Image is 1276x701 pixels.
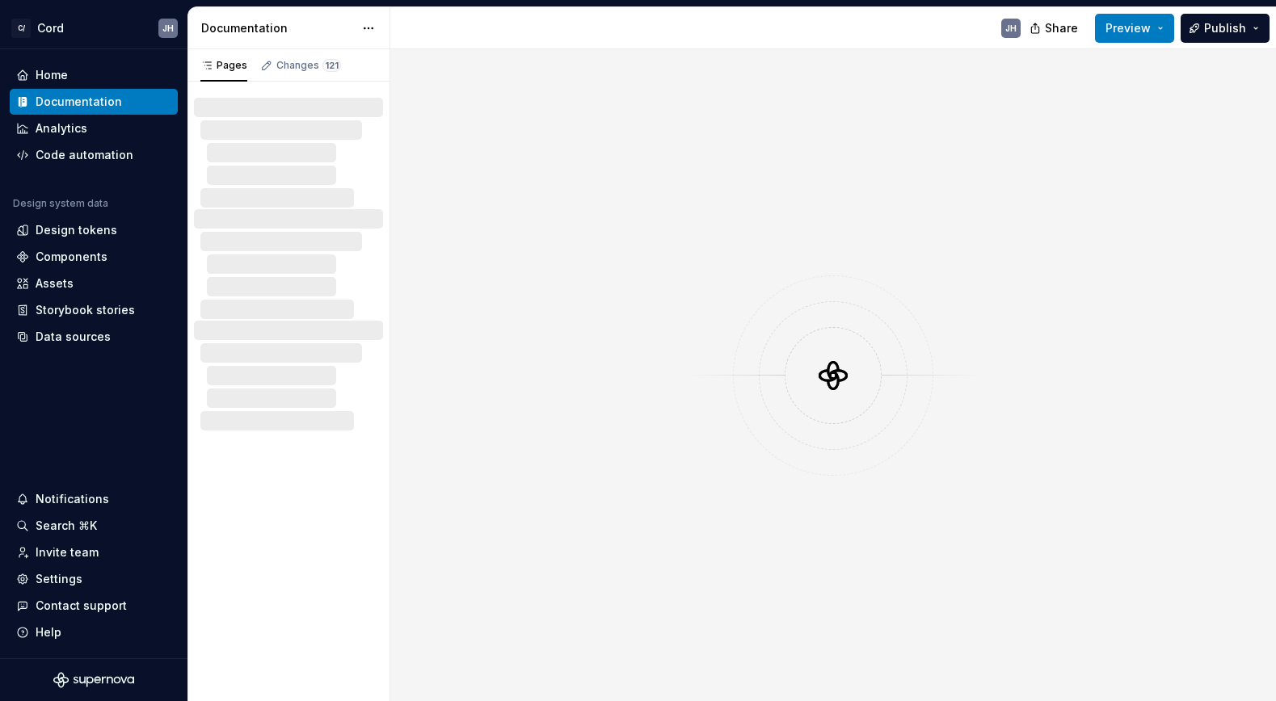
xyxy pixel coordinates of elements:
div: JH [1005,22,1017,35]
div: Storybook stories [36,302,135,318]
div: Search ⌘K [36,518,97,534]
a: Design tokens [10,217,178,243]
a: Documentation [10,89,178,115]
a: Settings [10,566,178,592]
a: Code automation [10,142,178,168]
div: Code automation [36,147,133,163]
a: Assets [10,271,178,296]
button: Contact support [10,593,178,619]
span: Share [1045,20,1078,36]
a: Components [10,244,178,270]
button: Notifications [10,486,178,512]
span: Preview [1105,20,1151,36]
button: Search ⌘K [10,513,178,539]
button: Help [10,619,178,645]
button: C/CordJH [3,10,184,45]
button: Publish [1181,14,1270,43]
div: Contact support [36,598,127,614]
a: Home [10,62,178,88]
div: Settings [36,571,82,587]
div: Cord [37,20,64,36]
a: Data sources [10,324,178,350]
span: 121 [322,59,341,72]
button: Preview [1095,14,1174,43]
div: Pages [200,59,247,72]
a: Invite team [10,539,178,565]
button: Share [1021,14,1089,43]
div: Notifications [36,491,109,507]
div: Design system data [13,197,108,210]
div: Design tokens [36,222,117,238]
div: Invite team [36,544,99,560]
div: Data sources [36,329,111,345]
a: Storybook stories [10,297,178,323]
div: JH [162,22,174,35]
div: Documentation [36,94,122,110]
div: C/ [11,19,31,38]
span: Publish [1204,20,1246,36]
div: Home [36,67,68,83]
a: Analytics [10,115,178,141]
svg: Supernova Logo [53,672,134,688]
div: Analytics [36,120,87,136]
div: Components [36,249,107,265]
div: Help [36,624,61,640]
div: Assets [36,275,74,292]
div: Changes [276,59,341,72]
div: Documentation [201,20,354,36]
